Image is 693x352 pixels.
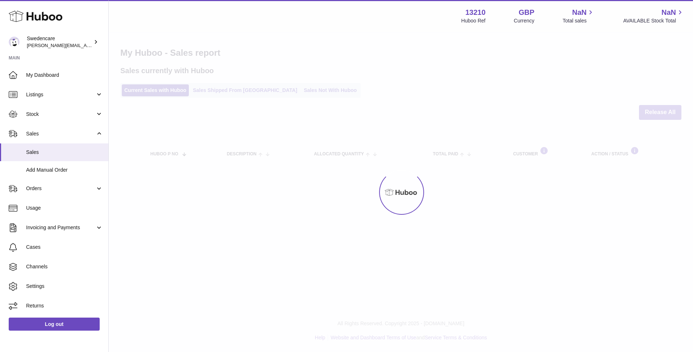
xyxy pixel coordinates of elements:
[519,8,534,17] strong: GBP
[661,8,676,17] span: NaN
[26,111,95,118] span: Stock
[514,17,535,24] div: Currency
[26,302,103,309] span: Returns
[623,17,684,24] span: AVAILABLE Stock Total
[27,35,92,49] div: Swedencare
[563,17,595,24] span: Total sales
[465,8,486,17] strong: 13210
[572,8,586,17] span: NaN
[26,205,103,211] span: Usage
[623,8,684,24] a: NaN AVAILABLE Stock Total
[26,185,95,192] span: Orders
[26,149,103,156] span: Sales
[563,8,595,24] a: NaN Total sales
[461,17,486,24] div: Huboo Ref
[26,224,95,231] span: Invoicing and Payments
[9,37,20,47] img: daniel.corbridge@swedencare.co.uk
[26,244,103,251] span: Cases
[26,72,103,79] span: My Dashboard
[26,263,103,270] span: Channels
[26,167,103,173] span: Add Manual Order
[26,130,95,137] span: Sales
[9,318,100,331] a: Log out
[26,283,103,290] span: Settings
[27,42,184,48] span: [PERSON_NAME][EMAIL_ADDRESS][PERSON_NAME][DOMAIN_NAME]
[26,91,95,98] span: Listings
